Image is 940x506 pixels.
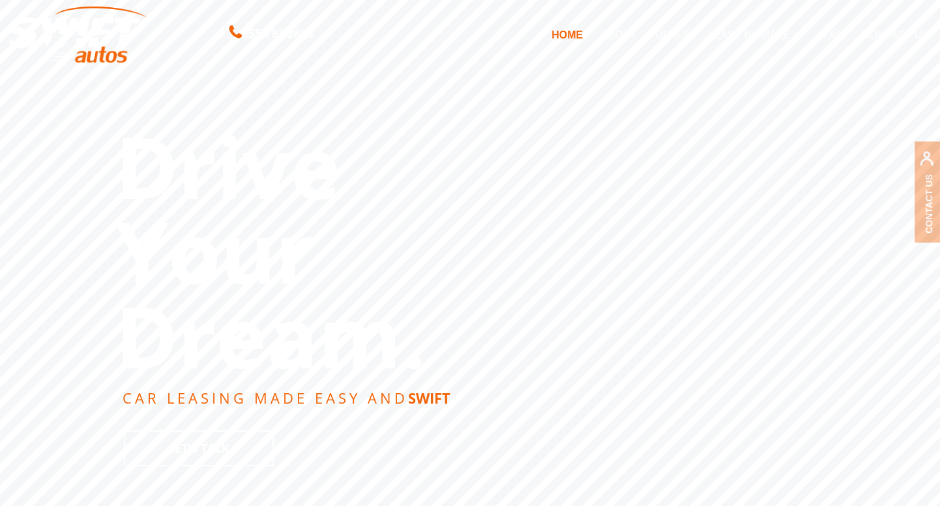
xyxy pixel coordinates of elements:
img: Swift Autos [10,7,147,63]
strong: SWIFT [408,388,450,408]
rs-layer: Drive Your Dream. [115,124,426,378]
a: ABOUT [592,21,646,48]
a: CONTACT US [853,21,939,48]
a: FAQ [814,21,853,48]
a: HOME [542,21,592,48]
a: DEALS [646,21,698,48]
a: LEASE BY MAKE [699,21,814,48]
a: Let's Talk [124,430,274,466]
a: 855.793.2888 [229,29,314,40]
rs-layer: CAR LEASING MADE EASY AND [123,391,450,405]
span: 855.793.2888 [242,25,314,44]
